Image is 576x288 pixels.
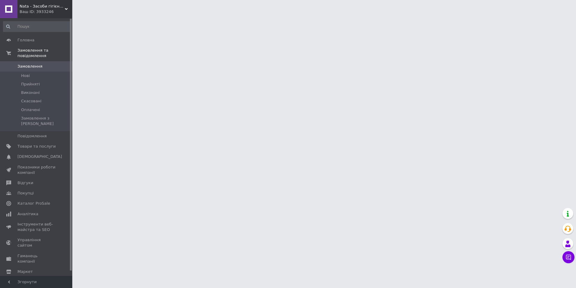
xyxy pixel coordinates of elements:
span: Товари та послуги [17,144,56,149]
span: Управління сайтом [17,237,56,248]
span: Інструменти веб-майстра та SEO [17,222,56,232]
span: Замовлення з [PERSON_NAME] [21,116,70,126]
span: Маркет [17,269,33,274]
span: Замовлення та повідомлення [17,48,72,59]
span: Повідомлення [17,133,47,139]
span: Відгуки [17,180,33,186]
span: Замовлення [17,64,42,69]
span: Прийняті [21,82,40,87]
span: Nata - Засоби гігієни та косметика [20,4,65,9]
div: Ваш ID: 3933246 [20,9,72,14]
span: Гаманець компанії [17,253,56,264]
span: Головна [17,37,34,43]
span: Нові [21,73,30,78]
span: Виконані [21,90,40,95]
input: Пошук [3,21,71,32]
span: Оплачені [21,107,40,113]
span: [DEMOGRAPHIC_DATA] [17,154,62,159]
span: Аналітика [17,211,38,217]
span: Каталог ProSale [17,201,50,206]
button: Чат з покупцем [562,251,574,263]
span: Скасовані [21,98,42,104]
span: Показники роботи компанії [17,165,56,175]
span: Покупці [17,190,34,196]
